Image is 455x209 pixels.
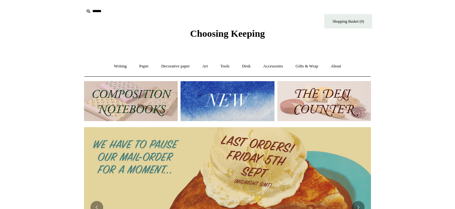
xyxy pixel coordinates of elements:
img: 202302 Composition ledgers.jpg__PID:69722ee6-fa44-49dd-a067-31375e5d54ec [84,81,178,121]
a: Choosing Keeping [190,33,265,38]
a: Desk [236,58,257,75]
a: Tools [215,58,235,75]
img: New.jpg__PID:f73bdf93-380a-4a35-bcfe-7823039498e1 [181,81,274,121]
a: About [325,58,347,75]
a: Decorative paper [156,58,196,75]
a: Shopping Basket (0) [324,14,372,28]
a: Writing [108,58,133,75]
img: The Deli Counter [277,81,371,121]
span: Choosing Keeping [190,28,265,39]
a: Gifts & Wrap [290,58,324,75]
a: Paper [134,58,155,75]
a: Accessories [258,58,289,75]
a: Art [197,58,213,75]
